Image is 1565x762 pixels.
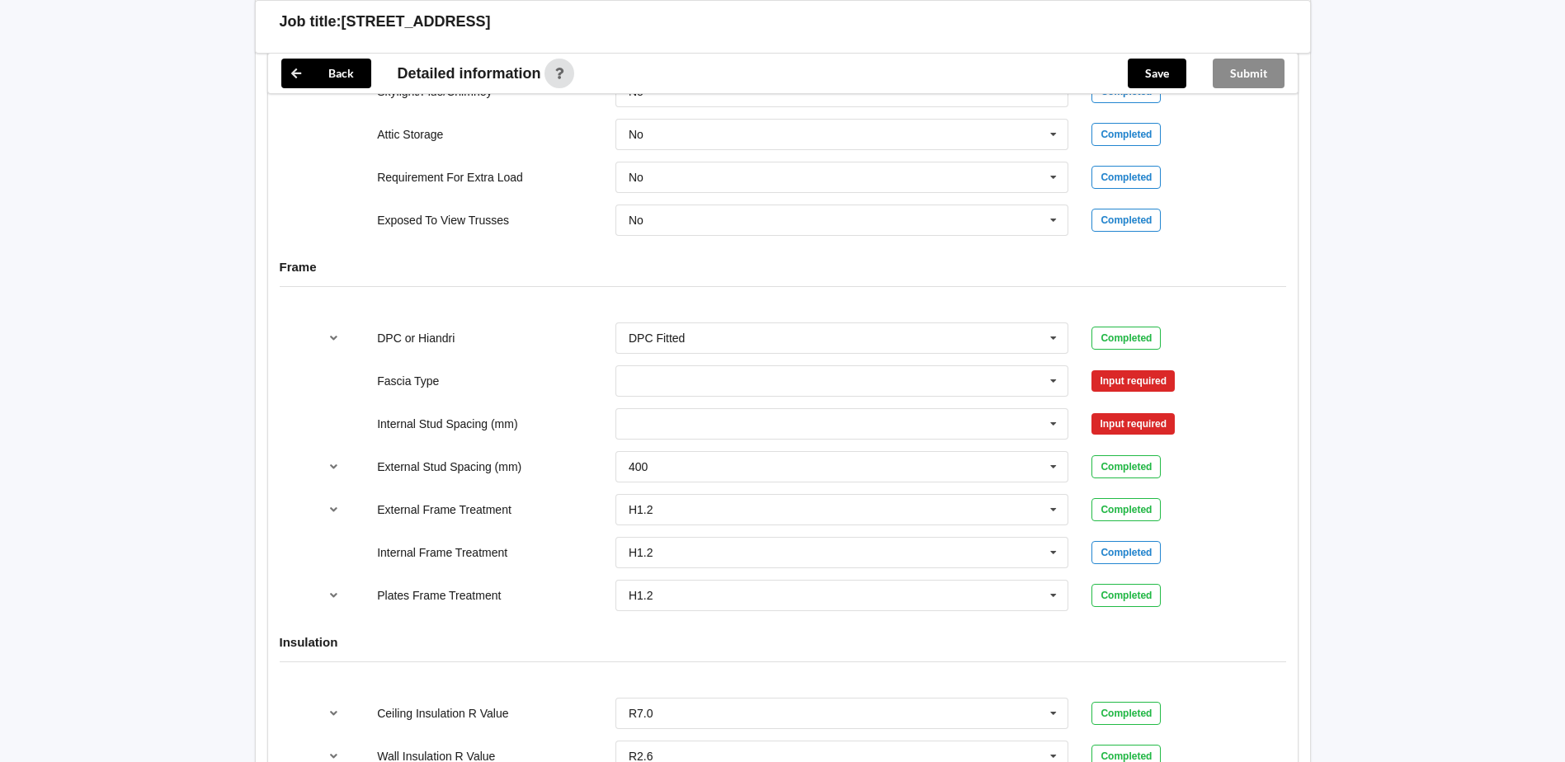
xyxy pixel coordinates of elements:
[318,323,350,353] button: reference-toggle
[377,214,509,227] label: Exposed To View Trusses
[1091,327,1161,350] div: Completed
[377,460,521,473] label: External Stud Spacing (mm)
[1091,166,1161,189] div: Completed
[1091,209,1161,232] div: Completed
[1091,370,1175,392] div: Input required
[629,214,643,226] div: No
[281,59,371,88] button: Back
[629,590,653,601] div: H1.2
[377,85,492,98] label: Skylight/Flue/Chimney
[377,128,443,141] label: Attic Storage
[377,171,523,184] label: Requirement For Extra Load
[280,12,342,31] h3: Job title:
[342,12,491,31] h3: [STREET_ADDRESS]
[1091,413,1175,435] div: Input required
[1091,498,1161,521] div: Completed
[318,452,350,482] button: reference-toggle
[1091,702,1161,725] div: Completed
[1091,455,1161,478] div: Completed
[377,589,501,602] label: Plates Frame Treatment
[629,547,653,558] div: H1.2
[629,708,653,719] div: R7.0
[318,698,350,728] button: reference-toggle
[377,503,511,516] label: External Frame Treatment
[629,129,643,140] div: No
[629,504,653,515] div: H1.2
[1091,123,1161,146] div: Completed
[1128,59,1186,88] button: Save
[280,259,1286,275] h4: Frame
[1091,541,1161,564] div: Completed
[318,581,350,610] button: reference-toggle
[629,172,643,183] div: No
[1091,584,1161,607] div: Completed
[629,332,685,344] div: DPC Fitted
[629,86,643,97] div: No
[377,374,439,388] label: Fascia Type
[629,461,648,473] div: 400
[318,495,350,524] button: reference-toggle
[377,417,517,430] label: Internal Stud Spacing (mm)
[377,707,508,720] label: Ceiling Insulation R Value
[629,750,653,762] div: R2.6
[280,634,1286,650] h4: Insulation
[398,66,541,81] span: Detailed information
[377,546,507,559] label: Internal Frame Treatment
[377,332,455,345] label: DPC or Hiandri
